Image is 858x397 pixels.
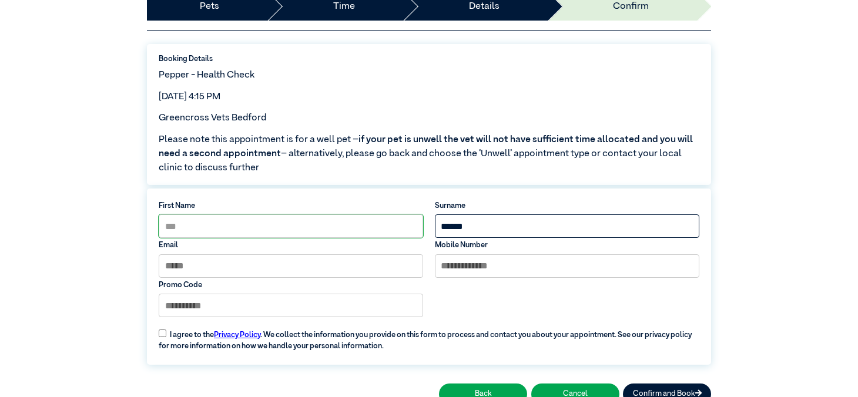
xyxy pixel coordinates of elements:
span: [DATE] 4:15 PM [159,92,220,102]
label: Booking Details [159,53,699,65]
label: Surname [435,200,699,211]
label: First Name [159,200,423,211]
span: Pepper - Health Check [159,70,254,80]
label: Mobile Number [435,240,699,251]
input: I agree to thePrivacy Policy. We collect the information you provide on this form to process and ... [159,329,166,337]
span: if your pet is unwell the vet will not have sufficient time allocated and you will need a second ... [159,135,693,159]
span: Greencross Vets Bedford [159,113,266,123]
label: Promo Code [159,280,423,291]
label: Email [159,240,423,251]
span: Please note this appointment is for a well pet – – alternatively, please go back and choose the ‘... [159,133,699,175]
label: I agree to the . We collect the information you provide on this form to process and contact you a... [153,322,705,352]
a: Privacy Policy [214,331,260,339]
